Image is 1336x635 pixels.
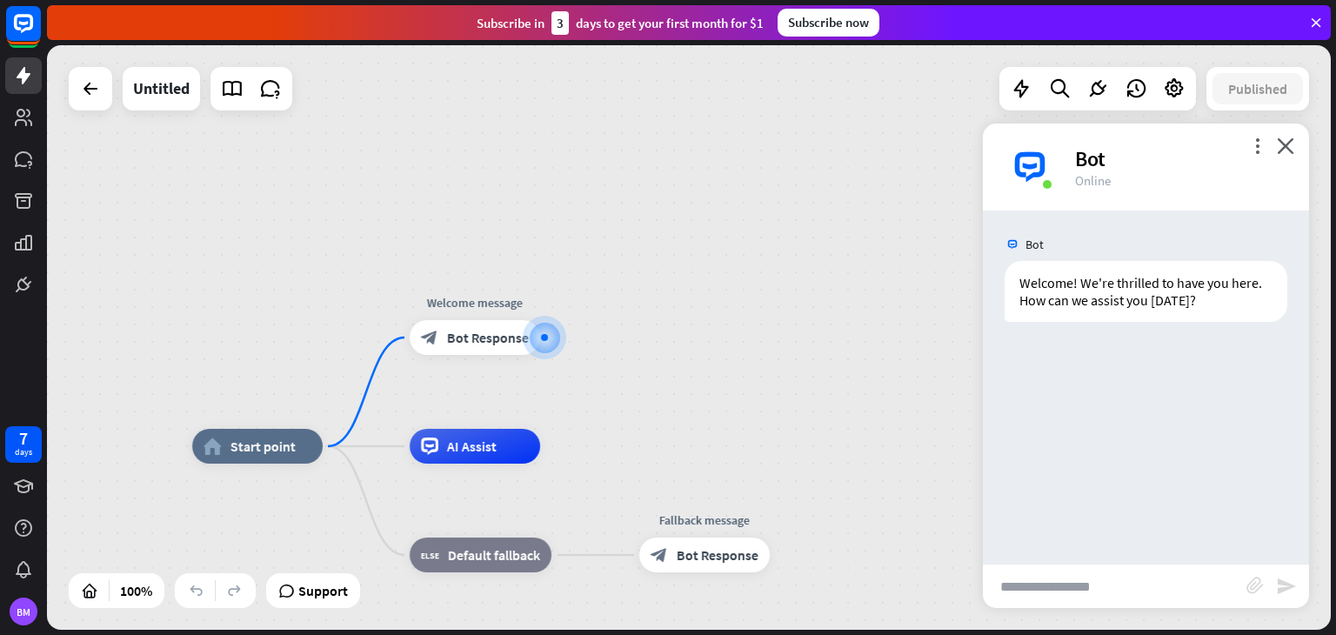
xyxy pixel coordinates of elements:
div: Bot [1075,145,1288,172]
i: close [1277,137,1294,154]
i: block_bot_response [421,329,438,346]
i: block_attachment [1246,577,1264,594]
div: Subscribe in days to get your first month for $1 [477,11,764,35]
i: send [1276,576,1297,597]
div: Subscribe now [778,9,879,37]
i: home_2 [204,438,222,455]
span: Bot [1025,237,1044,252]
span: AI Assist [447,438,497,455]
div: 7 [19,431,28,446]
button: Open LiveChat chat widget [14,7,66,59]
span: Bot Response [677,546,758,564]
span: Start point [230,438,296,455]
div: Untitled [133,67,190,110]
div: Fallback message [626,511,783,529]
i: block_fallback [421,546,439,564]
button: Published [1212,73,1303,104]
div: Welcome! We're thrilled to have you here. How can we assist you [DATE]? [1005,261,1287,322]
i: block_bot_response [651,546,668,564]
i: more_vert [1249,137,1266,154]
div: 100% [115,577,157,605]
span: Default fallback [448,546,540,564]
span: Bot Response [447,329,529,346]
a: 7 days [5,426,42,463]
div: Online [1075,172,1288,189]
div: days [15,446,32,458]
div: 3 [551,11,569,35]
span: Support [298,577,348,605]
div: Welcome message [397,294,553,311]
div: BM [10,598,37,625]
